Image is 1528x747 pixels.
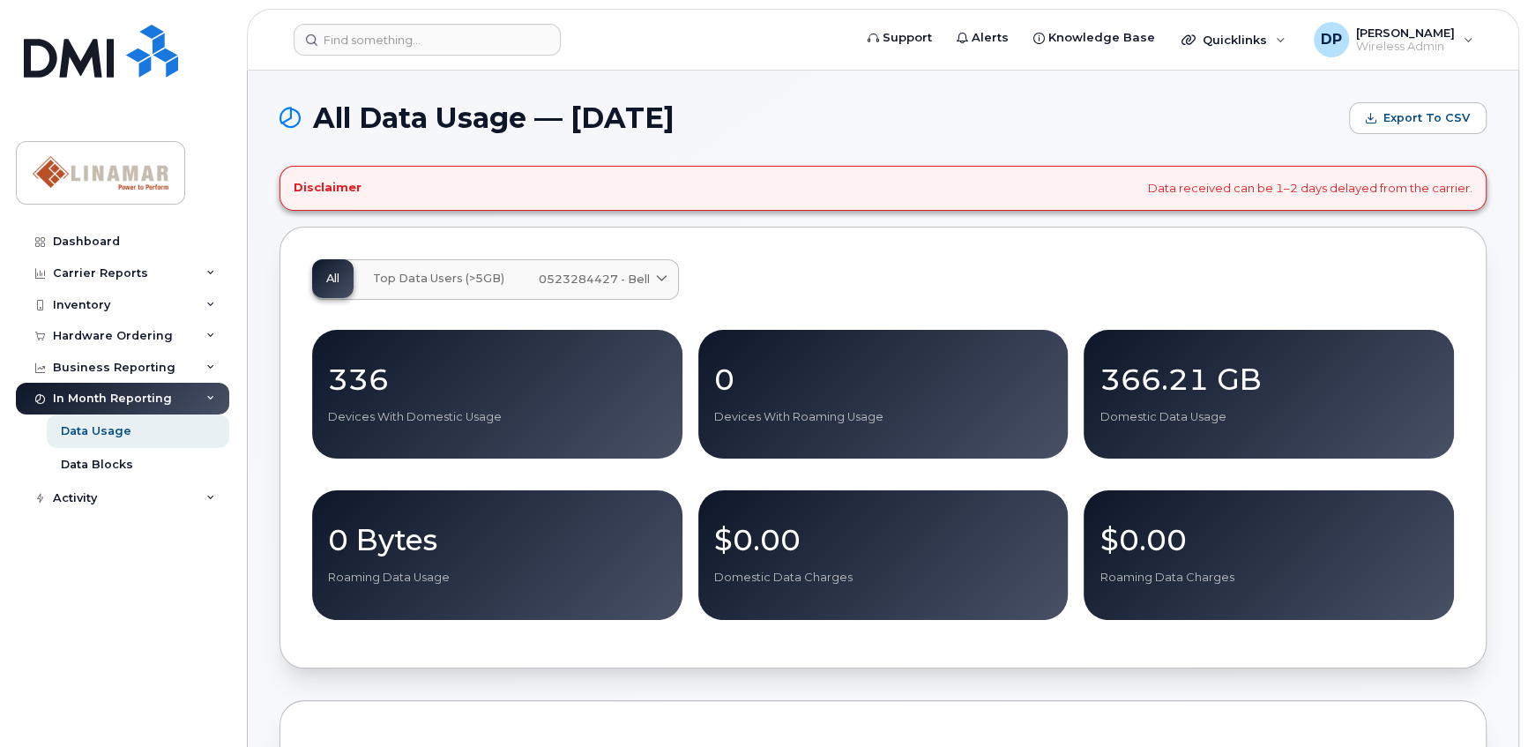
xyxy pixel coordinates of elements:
[714,570,1053,586] p: Domestic Data Charges
[373,272,504,286] span: Top Data Users (>5GB)
[280,166,1487,211] div: Data received can be 1–2 days delayed from the carrier.
[313,105,675,131] span: All Data Usage — [DATE]
[1099,363,1438,395] p: 366.21 GB
[328,363,667,395] p: 336
[1099,524,1438,556] p: $0.00
[525,260,678,299] a: 0523284427 - Bell
[328,524,667,556] p: 0 Bytes
[714,363,1053,395] p: 0
[294,181,362,195] h4: Disclaimer
[714,409,1053,425] p: Devices With Roaming Usage
[1383,110,1470,126] span: Export to CSV
[539,271,650,288] span: 0523284427 - Bell
[714,524,1053,556] p: $0.00
[328,409,667,425] p: Devices With Domestic Usage
[1099,409,1438,425] p: Domestic Data Usage
[1099,570,1438,586] p: Roaming Data Charges
[328,570,667,586] p: Roaming Data Usage
[1349,102,1487,134] button: Export to CSV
